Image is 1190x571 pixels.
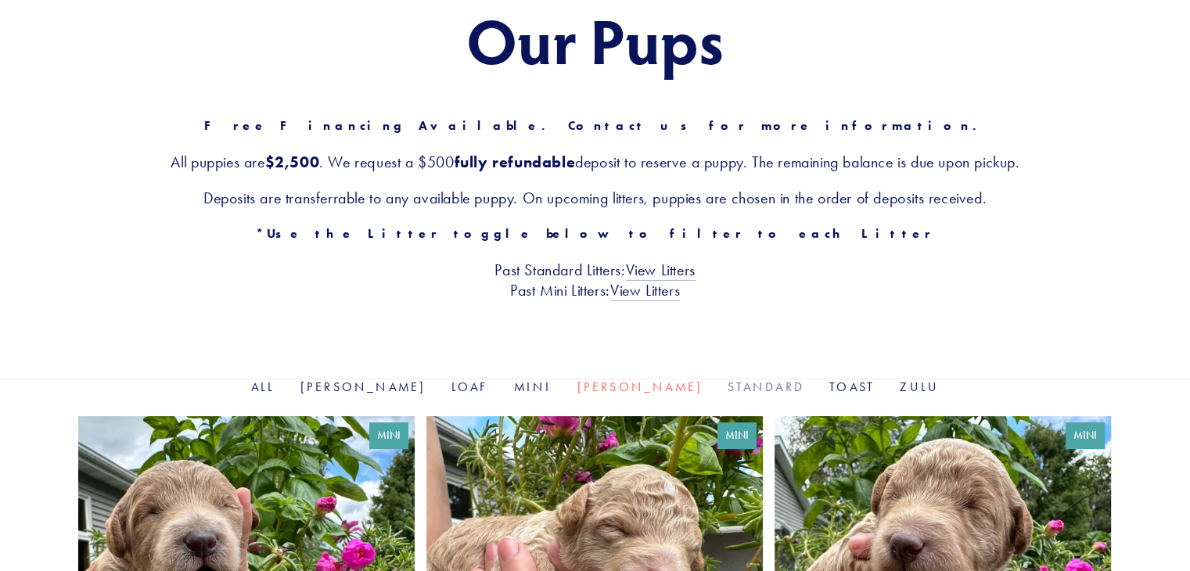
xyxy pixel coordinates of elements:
strong: Free Financing Available. Contact us for more information. [204,118,986,133]
h1: Our Pups [78,5,1112,74]
a: All [251,379,275,394]
a: Toast [829,379,875,394]
strong: fully refundable [455,153,576,171]
a: Standard [728,379,804,394]
a: Loaf [451,379,488,394]
strong: $2,500 [264,153,319,171]
a: Zulu [900,379,939,394]
h3: Past Standard Litters: Past Mini Litters: [78,260,1112,300]
a: [PERSON_NAME] [577,379,703,394]
h3: Deposits are transferrable to any available puppy. On upcoming litters, puppies are chosen in the... [78,188,1112,208]
h3: All puppies are . We request a $500 deposit to reserve a puppy. The remaining balance is due upon... [78,152,1112,172]
strong: *Use the Litter toggle below to filter to each Litter [256,226,934,241]
a: Mini [513,379,552,394]
a: View Litters [626,260,696,281]
a: View Litters [610,281,680,301]
a: [PERSON_NAME] [300,379,426,394]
